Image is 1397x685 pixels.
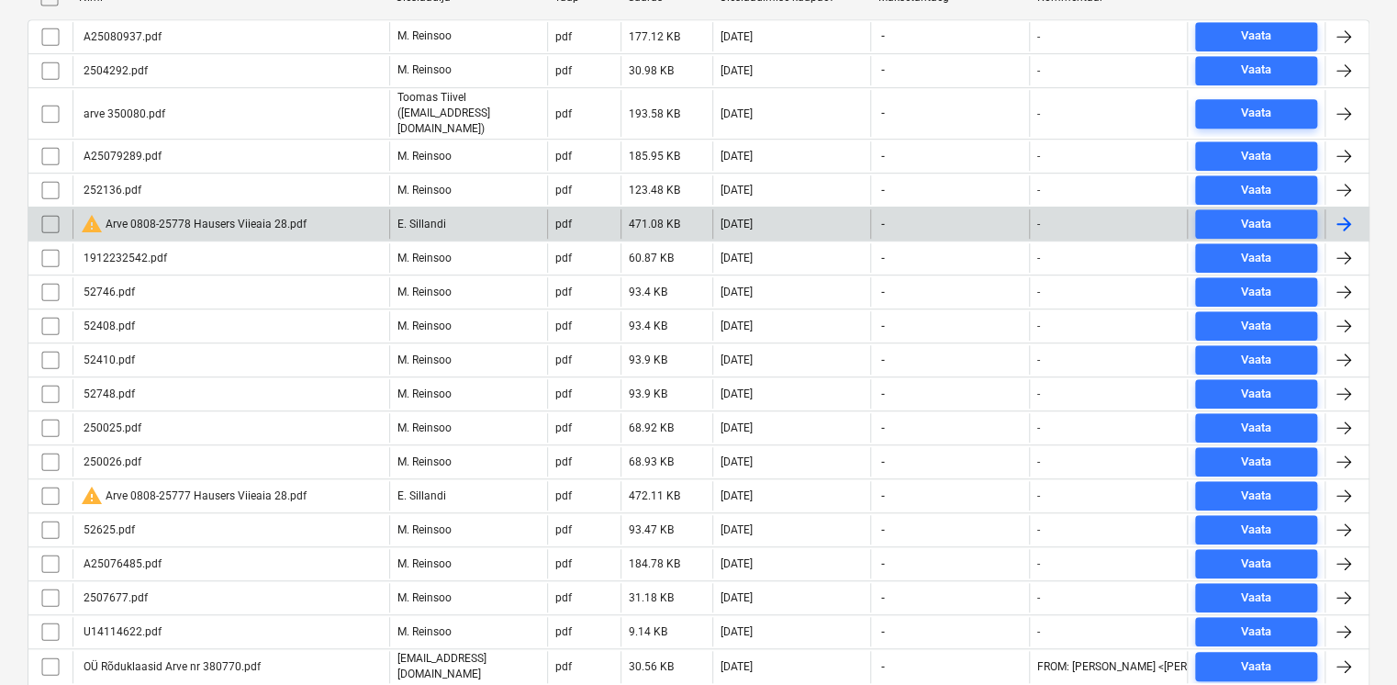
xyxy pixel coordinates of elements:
[397,421,452,436] p: M. Reinsoo
[721,354,753,366] div: [DATE]
[81,107,165,120] div: arve 350080.pdf
[397,590,452,606] p: M. Reinsoo
[878,183,886,198] span: -
[1195,175,1317,205] button: Vaata
[721,286,753,298] div: [DATE]
[878,149,886,164] span: -
[721,30,753,43] div: [DATE]
[1241,248,1271,269] div: Vaata
[1195,617,1317,646] button: Vaata
[81,286,135,298] div: 52746.pdf
[878,590,886,606] span: -
[629,625,667,638] div: 9.14 KB
[721,107,753,120] div: [DATE]
[81,64,148,77] div: 2504292.pdf
[555,591,572,604] div: pdf
[81,320,135,332] div: 52408.pdf
[555,455,572,468] div: pdf
[397,556,452,572] p: M. Reinsoo
[1241,554,1271,575] div: Vaata
[878,106,886,121] span: -
[1241,452,1271,473] div: Vaata
[397,28,452,44] p: M. Reinsoo
[555,218,572,230] div: pdf
[629,455,674,468] div: 68.93 KB
[81,485,103,507] span: warning
[878,522,886,538] span: -
[1241,103,1271,124] div: Vaata
[629,591,674,604] div: 31.18 KB
[721,591,753,604] div: [DATE]
[1037,320,1040,332] div: -
[397,651,540,682] p: [EMAIL_ADDRESS][DOMAIN_NAME]
[81,30,162,43] div: A25080937.pdf
[629,107,680,120] div: 193.58 KB
[878,251,886,266] span: -
[629,523,674,536] div: 93.47 KB
[397,251,452,266] p: M. Reinsoo
[1037,64,1040,77] div: -
[1037,286,1040,298] div: -
[878,319,886,334] span: -
[1037,387,1040,400] div: -
[1195,56,1317,85] button: Vaata
[397,455,452,470] p: M. Reinsoo
[1037,184,1040,197] div: -
[1037,523,1040,536] div: -
[1037,489,1040,502] div: -
[81,523,135,536] div: 52625.pdf
[878,659,886,675] span: -
[1195,243,1317,273] button: Vaata
[1241,146,1271,167] div: Vaata
[721,625,753,638] div: [DATE]
[1241,180,1271,201] div: Vaata
[1195,549,1317,578] button: Vaata
[1241,316,1271,337] div: Vaata
[1195,209,1317,239] button: Vaata
[81,485,307,507] div: Arve 0808-25777 Hausers Viieaia 28.pdf
[721,218,753,230] div: [DATE]
[555,286,572,298] div: pdf
[878,217,886,232] span: -
[1195,583,1317,612] button: Vaata
[878,28,886,44] span: -
[878,421,886,436] span: -
[878,488,886,504] span: -
[878,353,886,368] span: -
[397,62,452,78] p: M. Reinsoo
[1241,486,1271,507] div: Vaata
[555,387,572,400] div: pdf
[81,184,141,197] div: 252136.pdf
[878,285,886,300] span: -
[81,557,162,570] div: A25076485.pdf
[629,660,674,673] div: 30.56 KB
[878,62,886,78] span: -
[1195,99,1317,129] button: Vaata
[721,387,753,400] div: [DATE]
[81,252,167,264] div: 1912232542.pdf
[81,150,162,163] div: A25079289.pdf
[1241,384,1271,405] div: Vaata
[1195,447,1317,477] button: Vaata
[397,488,446,504] p: E. Sillandi
[629,218,680,230] div: 471.08 KB
[1241,214,1271,235] div: Vaata
[81,213,307,235] div: Arve 0808-25778 Hausers Viieaia 28.pdf
[397,319,452,334] p: M. Reinsoo
[81,625,162,638] div: U14114622.pdf
[397,183,452,198] p: M. Reinsoo
[1037,218,1040,230] div: -
[629,64,674,77] div: 30.98 KB
[721,320,753,332] div: [DATE]
[629,150,680,163] div: 185.95 KB
[397,149,452,164] p: M. Reinsoo
[555,252,572,264] div: pdf
[555,625,572,638] div: pdf
[397,624,452,640] p: M. Reinsoo
[1195,481,1317,511] button: Vaata
[1195,413,1317,443] button: Vaata
[1195,311,1317,341] button: Vaata
[81,591,148,604] div: 2507677.pdf
[629,421,674,434] div: 68.92 KB
[555,30,572,43] div: pdf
